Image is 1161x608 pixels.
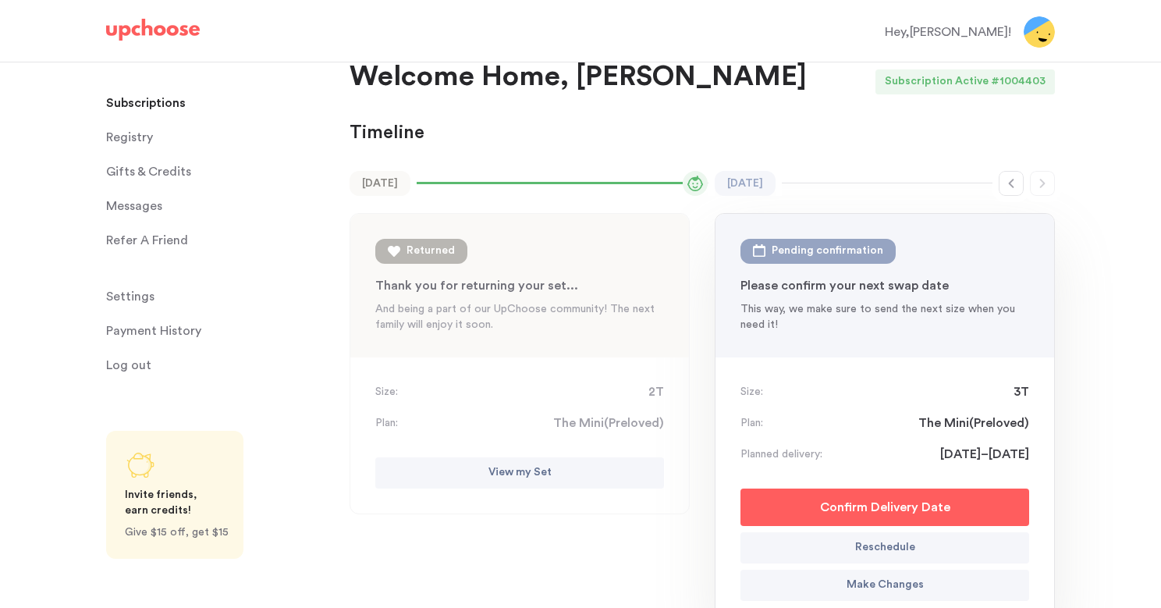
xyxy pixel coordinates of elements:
[991,69,1055,94] div: # 1004403
[375,384,398,400] p: Size:
[106,190,331,222] a: Messages
[106,350,151,381] span: Log out
[740,384,763,400] p: Size:
[106,87,186,119] p: Subscriptions
[106,19,200,48] a: UpChoose
[855,539,915,557] p: Reschedule
[106,19,200,41] img: UpChoose
[820,498,950,517] p: Confirm Delivery Date
[375,457,664,489] button: View my Set
[740,489,1029,526] button: Confirm Delivery Date
[375,301,664,332] p: And being a part of our UpChoose community! The next family will enjoy it soon.
[106,122,331,153] a: Registry
[350,171,410,196] time: [DATE]
[106,156,191,187] span: Gifts & Credits
[106,431,243,559] a: Share UpChoose
[740,446,822,462] p: Planned delivery:
[106,225,188,256] p: Refer A Friend
[407,242,455,261] div: Returned
[875,69,991,94] div: Subscription Active
[106,350,331,381] a: Log out
[740,532,1029,564] button: Reschedule
[740,301,1029,332] p: This way, we make sure to send the next size when you need it!
[740,415,763,431] p: Plan:
[106,87,331,119] a: Subscriptions
[106,281,331,312] a: Settings
[106,281,154,312] span: Settings
[106,315,331,347] a: Payment History
[885,23,1011,41] div: Hey, [PERSON_NAME] !
[350,121,424,146] p: Timeline
[375,415,398,431] p: Plan:
[740,570,1029,601] button: Make Changes
[106,190,162,222] span: Messages
[772,242,883,261] div: Pending confirmation
[106,315,201,347] p: Payment History
[106,156,331,187] a: Gifts & Credits
[940,445,1029,464] span: [DATE]–[DATE]
[648,382,664,401] span: 2T
[740,276,1029,295] p: Please confirm your next swap date
[350,59,807,96] p: Welcome Home, [PERSON_NAME]
[847,576,924,595] p: Make Changes
[1014,382,1029,401] span: 3T
[553,414,664,432] span: The Mini ( Preloved )
[715,171,776,196] time: [DATE]
[106,225,331,256] a: Refer A Friend
[488,464,552,482] p: View my Set
[375,276,664,295] p: Thank you for returning your set...
[918,414,1029,432] span: The Mini ( Preloved )
[106,122,153,153] span: Registry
